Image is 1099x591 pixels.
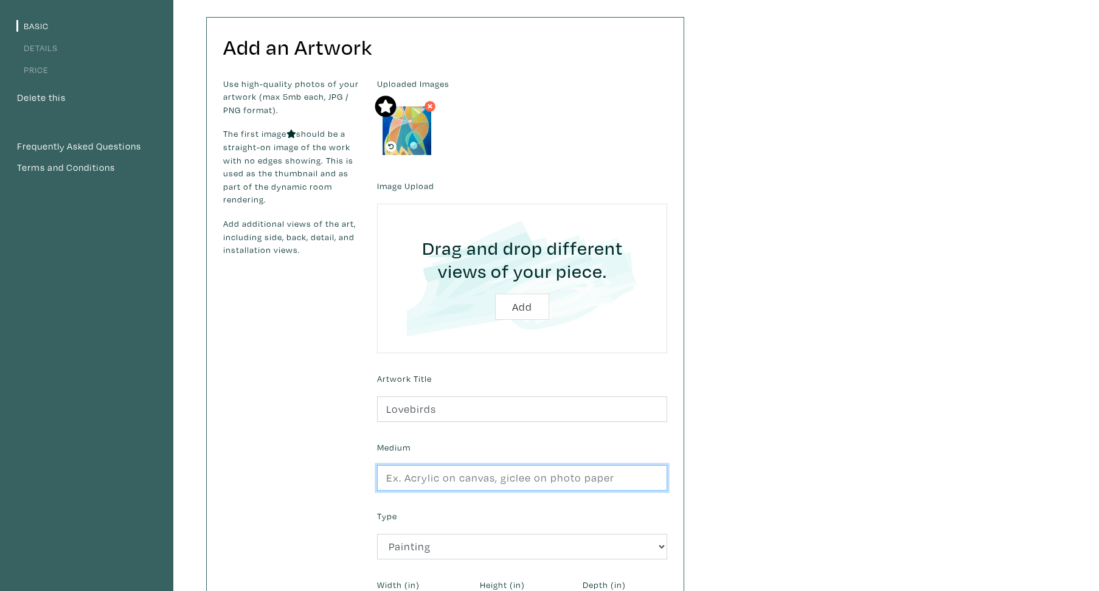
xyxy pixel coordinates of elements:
[16,139,157,154] a: Frequently Asked Questions
[16,90,66,106] button: Delete this
[223,217,359,257] p: Add additional views of the art, including side, back, detail, and installation views.
[223,127,359,206] p: The first image should be a straight-on image of the work with no edges showing. This is used as ...
[16,42,58,54] a: Details
[223,34,667,60] h2: Add an Artwork
[383,106,431,155] img: phpThumb.php
[377,510,397,523] label: Type
[377,372,432,385] label: Artwork Title
[377,441,411,454] label: Medium
[377,465,667,491] input: Ex. Acrylic on canvas, giclee on photo paper
[16,20,49,32] a: Basic
[377,179,434,193] label: Image Upload
[223,77,359,117] p: Use high-quality photos of your artwork (max 5mb each, JPG / PNG format).
[16,160,157,176] a: Terms and Conditions
[16,64,49,75] a: Price
[377,77,667,91] label: Uploaded Images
